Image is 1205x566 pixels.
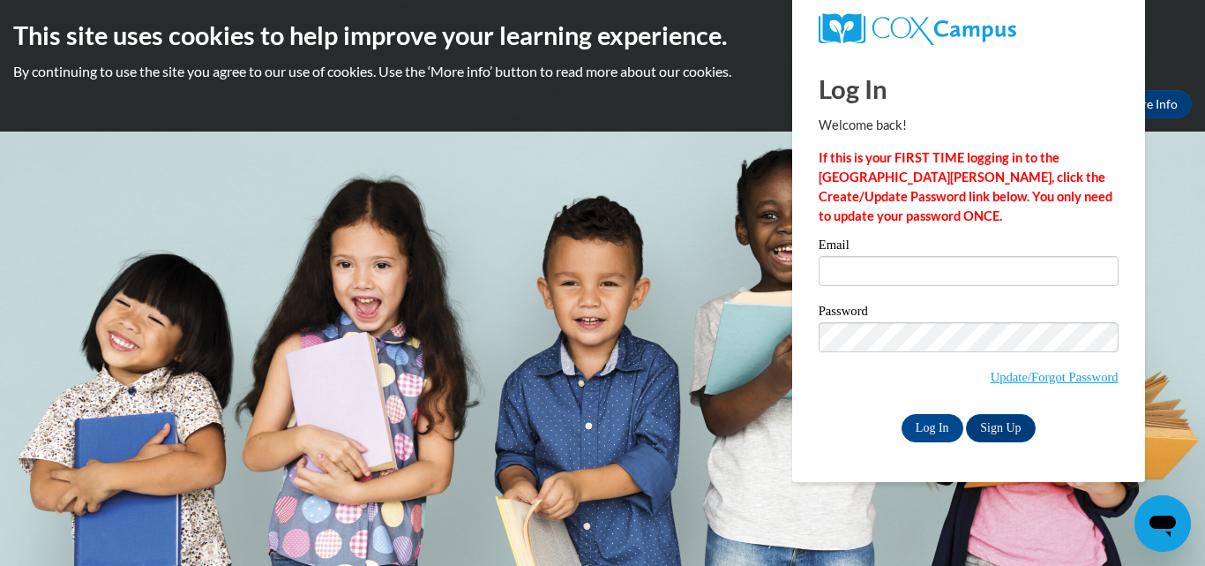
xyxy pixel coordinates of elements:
label: Password [819,305,1119,322]
a: More Info [1109,90,1192,118]
p: Welcome back! [819,116,1119,135]
p: By continuing to use the site you agree to our use of cookies. Use the ‘More info’ button to read... [13,62,1192,81]
label: Email [819,238,1119,256]
a: Update/Forgot Password [991,370,1119,384]
h2: This site uses cookies to help improve your learning experience. [13,18,1192,53]
img: COX Campus [819,13,1016,45]
iframe: Button to launch messaging window [1134,495,1191,552]
a: COX Campus [819,13,1119,45]
input: Log In [902,414,963,442]
strong: If this is your FIRST TIME logging in to the [GEOGRAPHIC_DATA][PERSON_NAME], click the Create/Upd... [819,150,1112,223]
h1: Log In [819,71,1119,107]
a: Sign Up [966,414,1035,442]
